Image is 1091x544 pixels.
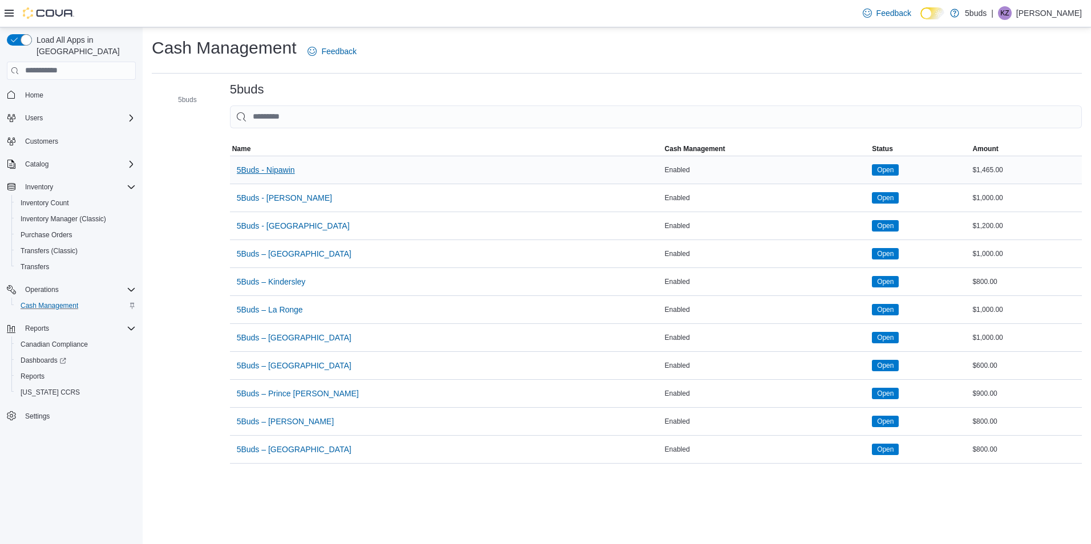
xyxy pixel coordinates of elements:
[2,156,140,172] button: Catalog
[21,409,54,423] a: Settings
[877,305,894,315] span: Open
[16,228,77,242] a: Purchase Orders
[970,442,1082,456] div: $800.00
[872,220,899,232] span: Open
[232,382,363,405] button: 5Buds – Prince [PERSON_NAME]
[662,163,870,177] div: Enabled
[16,354,136,367] span: Dashboards
[16,338,136,351] span: Canadian Compliance
[21,157,136,171] span: Catalog
[16,354,71,367] a: Dashboards
[21,180,136,194] span: Inventory
[870,142,970,156] button: Status
[21,180,58,194] button: Inventory
[970,275,1082,289] div: $800.00
[237,276,306,287] span: 5Buds – Kindersley
[230,105,1082,128] input: This is a search bar. As you type, the results lower in the page will automatically filter.
[998,6,1012,20] div: Keith Ziemann
[2,133,140,149] button: Customers
[237,164,295,176] span: 5Buds - Nipawin
[2,407,140,424] button: Settings
[965,6,987,20] p: 5buds
[7,82,136,454] nav: Complex example
[11,384,140,400] button: [US_STATE] CCRS
[232,214,354,237] button: 5Buds - [GEOGRAPHIC_DATA]
[25,113,43,123] span: Users
[237,192,332,204] span: 5Buds - [PERSON_NAME]
[970,219,1082,233] div: $1,200.00
[11,352,140,368] a: Dashboards
[237,444,351,455] span: 5Buds – [GEOGRAPHIC_DATA]
[16,299,136,312] span: Cash Management
[877,332,894,343] span: Open
[972,144,998,153] span: Amount
[21,322,54,335] button: Reports
[662,303,870,316] div: Enabled
[970,331,1082,344] div: $1,000.00
[11,336,140,352] button: Canadian Compliance
[21,88,136,102] span: Home
[11,195,140,211] button: Inventory Count
[2,179,140,195] button: Inventory
[232,354,356,377] button: 5Buds – [GEOGRAPHIC_DATA]
[662,247,870,261] div: Enabled
[877,444,894,454] span: Open
[11,298,140,314] button: Cash Management
[32,34,136,57] span: Load All Apps in [GEOGRAPHIC_DATA]
[2,110,140,126] button: Users
[872,164,899,176] span: Open
[877,249,894,259] span: Open
[232,326,356,349] button: 5Buds – [GEOGRAPHIC_DATA]
[16,385,84,399] a: [US_STATE] CCRS
[876,7,911,19] span: Feedback
[11,227,140,243] button: Purchase Orders
[662,415,870,428] div: Enabled
[232,242,356,265] button: 5Buds – [GEOGRAPHIC_DATA]
[877,193,894,203] span: Open
[232,270,310,293] button: 5Buds – Kindersley
[152,36,296,59] h1: Cash Management
[970,247,1082,261] div: $1,000.00
[662,359,870,372] div: Enabled
[21,408,136,423] span: Settings
[21,388,80,397] span: [US_STATE] CCRS
[21,135,63,148] a: Customers
[230,83,264,96] h3: 5buds
[21,262,49,271] span: Transfers
[21,356,66,365] span: Dashboards
[21,246,78,255] span: Transfers (Classic)
[11,368,140,384] button: Reports
[25,285,59,294] span: Operations
[16,370,49,383] a: Reports
[877,416,894,427] span: Open
[662,442,870,456] div: Enabled
[872,388,899,399] span: Open
[232,144,251,153] span: Name
[25,91,43,100] span: Home
[21,214,106,224] span: Inventory Manager (Classic)
[11,211,140,227] button: Inventory Manager (Classic)
[21,322,136,335] span: Reports
[2,87,140,103] button: Home
[877,360,894,371] span: Open
[21,111,47,125] button: Users
[872,276,899,287] span: Open
[1016,6,1082,20] p: [PERSON_NAME]
[11,259,140,275] button: Transfers
[665,144,725,153] span: Cash Management
[16,260,136,274] span: Transfers
[872,332,899,343] span: Open
[872,444,899,455] span: Open
[662,331,870,344] div: Enabled
[303,40,361,63] a: Feedback
[920,7,944,19] input: Dark Mode
[1000,6,1009,20] span: KZ
[25,324,49,333] span: Reports
[162,93,201,107] button: 5buds
[2,320,140,336] button: Reports
[858,2,916,25] a: Feedback
[23,7,74,19] img: Cova
[237,220,350,232] span: 5Buds - [GEOGRAPHIC_DATA]
[25,412,50,421] span: Settings
[232,298,308,321] button: 5Buds – La Ronge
